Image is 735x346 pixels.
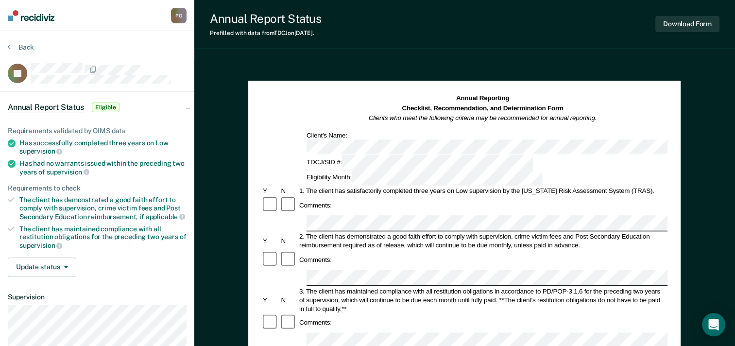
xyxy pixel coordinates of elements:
div: Requirements to check [8,184,187,192]
img: Recidiviz [8,10,54,21]
strong: Annual Reporting [456,95,509,102]
div: The client has maintained compliance with all restitution obligations for the preceding two years of [19,225,187,250]
button: Back [8,43,34,52]
div: P O [171,8,187,23]
div: 1. The client has satisfactorily completed three years on Low supervision by the [US_STATE] Risk ... [298,187,667,195]
div: Has successfully completed three years on Low [19,139,187,156]
em: Clients who meet the following criteria may be recommended for annual reporting. [369,114,597,121]
div: Annual Report Status [210,12,321,26]
div: N [280,295,298,304]
dt: Supervision [8,293,187,301]
button: PO [171,8,187,23]
div: Has had no warrants issued within the preceding two years of [19,159,187,176]
div: Prefilled with data from TDCJ on [DATE] . [210,30,321,36]
button: Update status [8,258,76,277]
span: Annual Report Status [8,103,84,112]
div: 2. The client has demonstrated a good faith effort to comply with supervision, crime victim fees ... [298,232,667,250]
span: supervision [19,242,62,249]
span: supervision [19,147,62,155]
div: Eligibility Month: [305,171,544,186]
div: The client has demonstrated a good faith effort to comply with supervision, crime victim fees and... [19,196,187,221]
div: Y [261,237,279,245]
div: 3. The client has maintained compliance with all restitution obligations in accordance to PD/POP-... [298,287,667,313]
div: Comments: [298,255,333,264]
span: Eligible [92,103,120,112]
div: Requirements validated by OIMS data [8,127,187,135]
div: N [280,187,298,195]
div: Comments: [298,201,333,210]
div: Y [261,295,279,304]
strong: Checklist, Recommendation, and Determination Form [402,104,564,112]
button: Download Form [655,16,719,32]
div: Y [261,187,279,195]
div: N [280,237,298,245]
div: TDCJ/SID #: [305,156,534,171]
div: Comments: [298,318,333,327]
span: applicable [146,213,185,221]
span: supervision [47,168,89,176]
div: Open Intercom Messenger [702,313,725,336]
